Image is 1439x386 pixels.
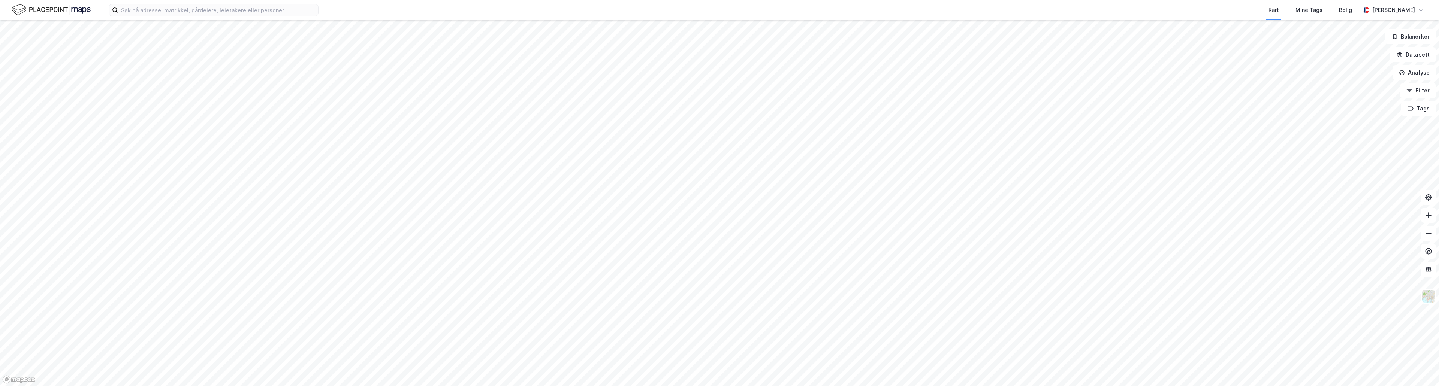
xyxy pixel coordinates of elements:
[1268,6,1279,15] div: Kart
[12,3,91,16] img: logo.f888ab2527a4732fd821a326f86c7f29.svg
[118,4,318,16] input: Søk på adresse, matrikkel, gårdeiere, leietakere eller personer
[1339,6,1352,15] div: Bolig
[1402,350,1439,386] iframe: Chat Widget
[1295,6,1322,15] div: Mine Tags
[1372,6,1415,15] div: [PERSON_NAME]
